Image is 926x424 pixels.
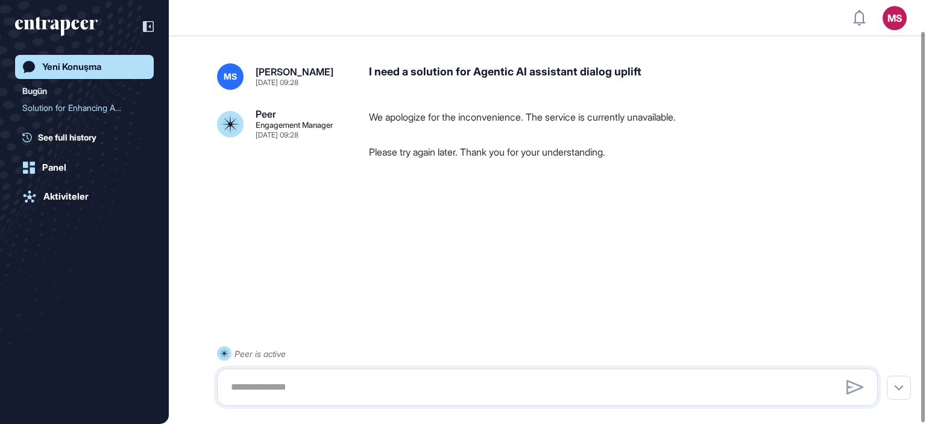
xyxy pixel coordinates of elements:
div: entrapeer-logo [15,17,98,36]
p: We apologize for the inconvenience. The service is currently unavailable. [369,109,887,125]
div: Solution for Enhancing Agentic AI Assistant Dialog [22,98,146,118]
div: Engagement Manager [256,121,333,129]
div: I need a solution for Agentic AI assistant dialog uplift [369,63,887,90]
div: Peer is active [235,346,286,361]
div: Peer [256,109,276,119]
span: MS [224,72,237,81]
button: MS [883,6,907,30]
a: See full history [22,131,154,144]
div: [DATE] 09:28 [256,79,298,86]
div: Panel [42,162,66,173]
div: [PERSON_NAME] [256,67,333,77]
p: Please try again later. Thank you for your understanding. [369,144,887,160]
div: Aktiviteler [43,191,89,202]
span: See full history [38,131,96,144]
a: Panel [15,156,154,180]
div: Bugün [22,84,47,98]
a: Aktiviteler [15,185,154,209]
a: Yeni Konuşma [15,55,154,79]
div: [DATE] 09:28 [256,131,298,139]
div: Solution for Enhancing Ag... [22,98,137,118]
div: Yeni Konuşma [42,62,101,72]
